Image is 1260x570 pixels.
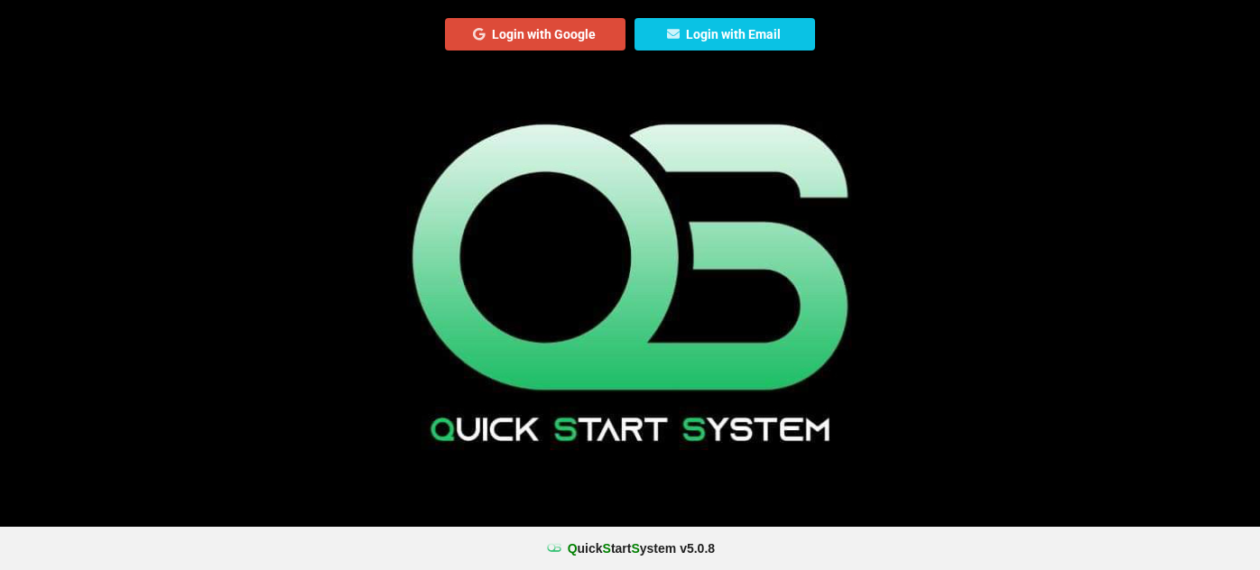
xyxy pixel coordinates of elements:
b: uick tart ystem v 5.0.8 [568,539,715,557]
button: Login with Google [445,18,625,51]
span: S [631,541,639,556]
span: S [603,541,611,556]
span: Q [568,541,578,556]
img: favicon.ico [545,539,563,557]
button: Login with Email [635,18,815,51]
